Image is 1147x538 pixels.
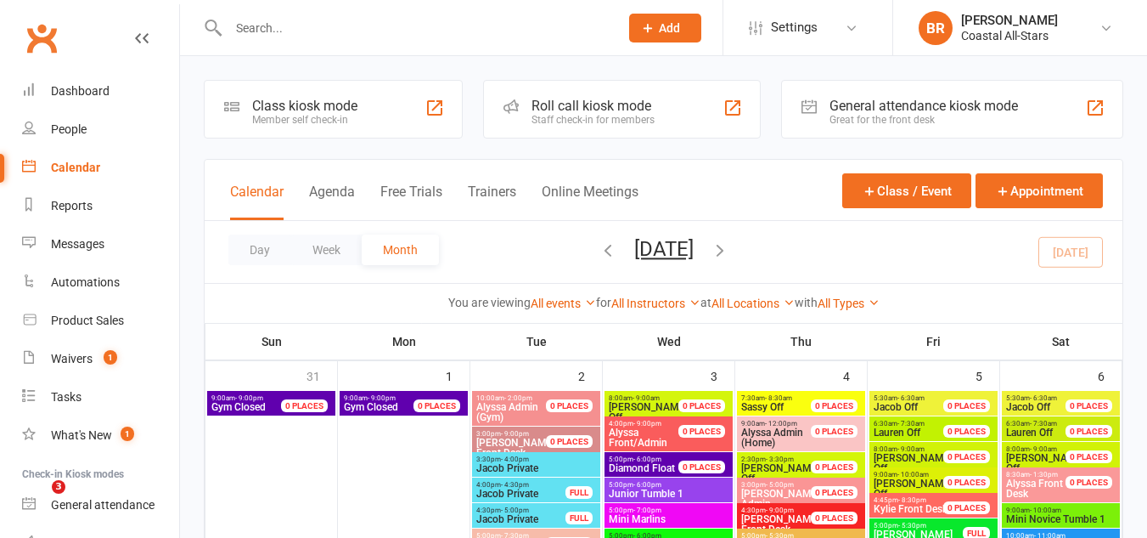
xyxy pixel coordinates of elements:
[633,394,660,402] span: - 9:00am
[475,394,566,402] span: 10:00am
[501,456,529,463] span: - 4:00pm
[873,496,964,504] span: 4:45pm
[542,184,638,220] button: Online Meetings
[741,427,803,439] span: Alyssa Admin
[740,456,831,463] span: 2:30pm
[943,425,990,438] div: 0 PLACES
[1030,420,1057,428] span: - 7:30am
[476,401,538,423] span: Alyssa Admin (Gym)
[22,378,179,416] a: Tasks
[609,427,667,449] span: Alyssa Front/Admin
[1005,514,1116,524] span: Mini Novice Tumble 1
[51,314,124,327] div: Product Sales
[766,456,794,463] span: - 3:30pm
[501,481,529,489] span: - 4:30pm
[252,114,357,126] div: Member self check-in
[1006,452,1085,474] span: [PERSON_NAME] Off
[608,394,699,402] span: 8:00am
[633,456,661,463] span: - 6:00pm
[898,496,926,504] span: - 8:30pm
[735,324,868,360] th: Thu
[531,114,655,126] div: Staff check-in for members
[475,463,597,473] span: Jacob Private
[546,435,593,448] div: 0 PLACES
[22,187,179,225] a: Reports
[448,296,531,309] strong: You are viewing
[306,361,337,389] div: 31
[608,507,729,514] span: 5:00pm
[608,514,729,524] span: Mini Marlins
[873,420,964,428] span: 6:30am
[344,401,398,413] span: Gym Closed
[976,361,999,389] div: 5
[104,350,117,365] span: 1
[740,481,831,489] span: 3:00pm
[338,324,470,360] th: Mon
[51,237,104,251] div: Messages
[1030,445,1057,453] span: - 9:00am
[1006,401,1050,413] span: Jacob Off
[291,235,362,265] button: Week
[897,420,925,428] span: - 7:30am
[829,114,1018,126] div: Great for the front desk
[868,324,1000,360] th: Fri
[943,399,990,412] div: 0 PLACES
[22,416,179,455] a: What's New1
[741,462,820,484] span: [PERSON_NAME] Off
[51,390,82,404] div: Tasks
[22,263,179,302] a: Automations
[1005,507,1116,514] span: 9:00am
[22,225,179,263] a: Messages
[1098,361,1122,389] div: 6
[252,98,357,114] div: Class kiosk mode
[795,296,818,309] strong: with
[678,425,725,438] div: 0 PLACES
[1006,427,1053,439] span: Lauren Off
[873,445,964,453] span: 8:00am
[611,297,700,310] a: All Instructors
[609,401,688,423] span: [PERSON_NAME] Off
[608,489,729,499] span: Junior Tumble 1
[504,394,532,402] span: - 2:00pm
[51,161,100,174] div: Calendar
[476,437,555,459] span: [PERSON_NAME] Front Desk
[380,184,442,220] button: Free Trials
[608,420,699,428] span: 4:00pm
[565,486,593,499] div: FULL
[873,522,964,530] span: 5:00pm
[740,428,831,448] span: (Home)
[22,72,179,110] a: Dashboard
[531,98,655,114] div: Roll call kiosk mode
[961,28,1058,43] div: Coastal All-Stars
[818,297,880,310] a: All Types
[765,394,792,402] span: - 8:30am
[1065,450,1112,463] div: 0 PLACES
[829,98,1018,114] div: General attendance kiosk mode
[633,420,661,428] span: - 9:00pm
[475,481,566,489] span: 4:00pm
[22,486,179,524] a: General attendance kiosk mode
[897,394,925,402] span: - 6:30am
[874,503,947,515] span: Kylie Front Desk
[898,522,926,530] span: - 5:30pm
[475,430,566,438] span: 3:00pm
[546,399,593,412] div: 0 PLACES
[811,399,857,412] div: 0 PLACES
[501,430,529,438] span: - 9:00pm
[17,480,58,521] iframe: Intercom live chat
[811,512,857,524] div: 0 PLACES
[362,235,439,265] button: Month
[22,302,179,340] a: Product Sales
[235,394,263,402] span: - 9:00pm
[51,428,112,442] div: What's New
[842,173,971,208] button: Class / Event
[1030,394,1057,402] span: - 6:30am
[211,401,266,413] span: Gym Closed
[1005,394,1086,402] span: 5:30am
[578,361,602,389] div: 2
[22,340,179,378] a: Waivers 1
[565,512,593,524] div: FULL
[943,450,990,463] div: 0 PLACES
[678,461,725,473] div: 0 PLACES
[1065,425,1112,438] div: 0 PLACES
